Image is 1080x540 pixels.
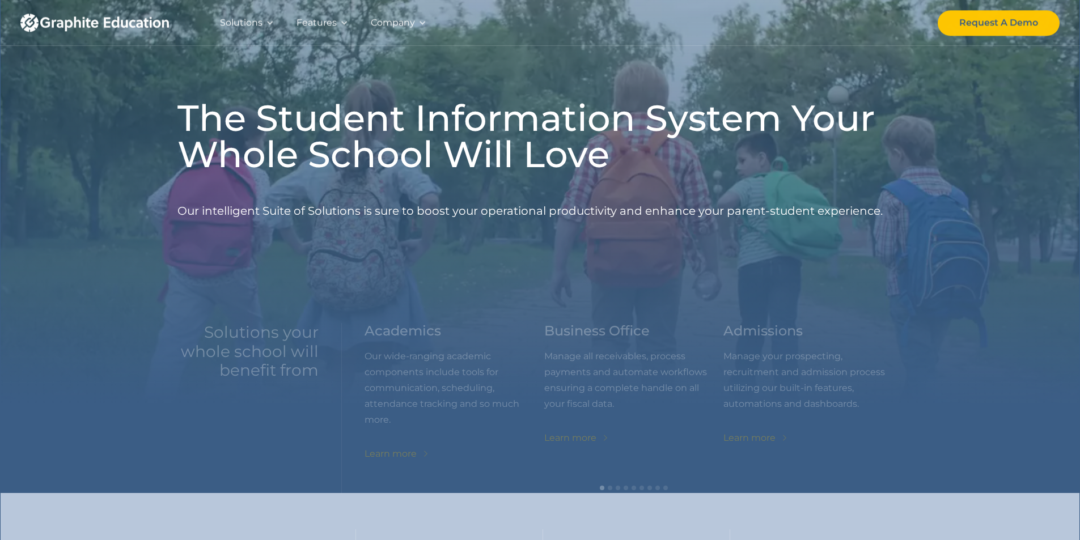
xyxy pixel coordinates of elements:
[632,486,636,490] div: Show slide 5 of 9
[177,100,903,172] h1: The Student Information System Your Whole School Will Love
[544,323,723,462] div: 2 of 9
[624,486,628,490] div: Show slide 4 of 9
[544,430,596,446] div: Learn more
[663,486,668,490] div: Show slide 9 of 9
[639,486,644,490] div: Show slide 6 of 9
[365,323,441,339] h3: Academics
[297,15,337,31] div: Features
[544,348,723,412] p: Manage all receivables, process payments and automate workflows ensuring a complete handle on all...
[365,323,903,503] div: carousel
[365,323,544,462] div: 1 of 9
[608,486,612,490] div: Show slide 2 of 9
[365,446,417,462] div: Learn more
[938,10,1060,36] a: Request A Demo
[647,486,652,490] div: Show slide 7 of 9
[723,323,803,339] h3: Admissions
[903,430,955,446] div: Learn more
[365,446,430,462] a: Learn more
[177,181,883,241] p: Our intelligent Suite of Solutions is sure to boost your operational productivity and enhance you...
[616,486,620,490] div: Show slide 3 of 9
[220,15,262,31] div: Solutions
[723,430,776,446] div: Learn more
[177,323,319,380] h2: Solutions your whole school will benefit from
[723,323,903,462] div: 3 of 9
[544,323,649,339] h3: Business Office
[371,15,415,31] div: Company
[655,486,660,490] div: Show slide 8 of 9
[365,348,544,428] p: Our wide-ranging academic components include tools for communication, scheduling, attendance trac...
[903,323,997,339] h3: Development
[600,486,604,490] div: Show slide 1 of 9
[723,348,903,412] p: Manage your prospecting, recruitment and admission process utilizing our built-in features, autom...
[959,15,1038,31] div: Request A Demo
